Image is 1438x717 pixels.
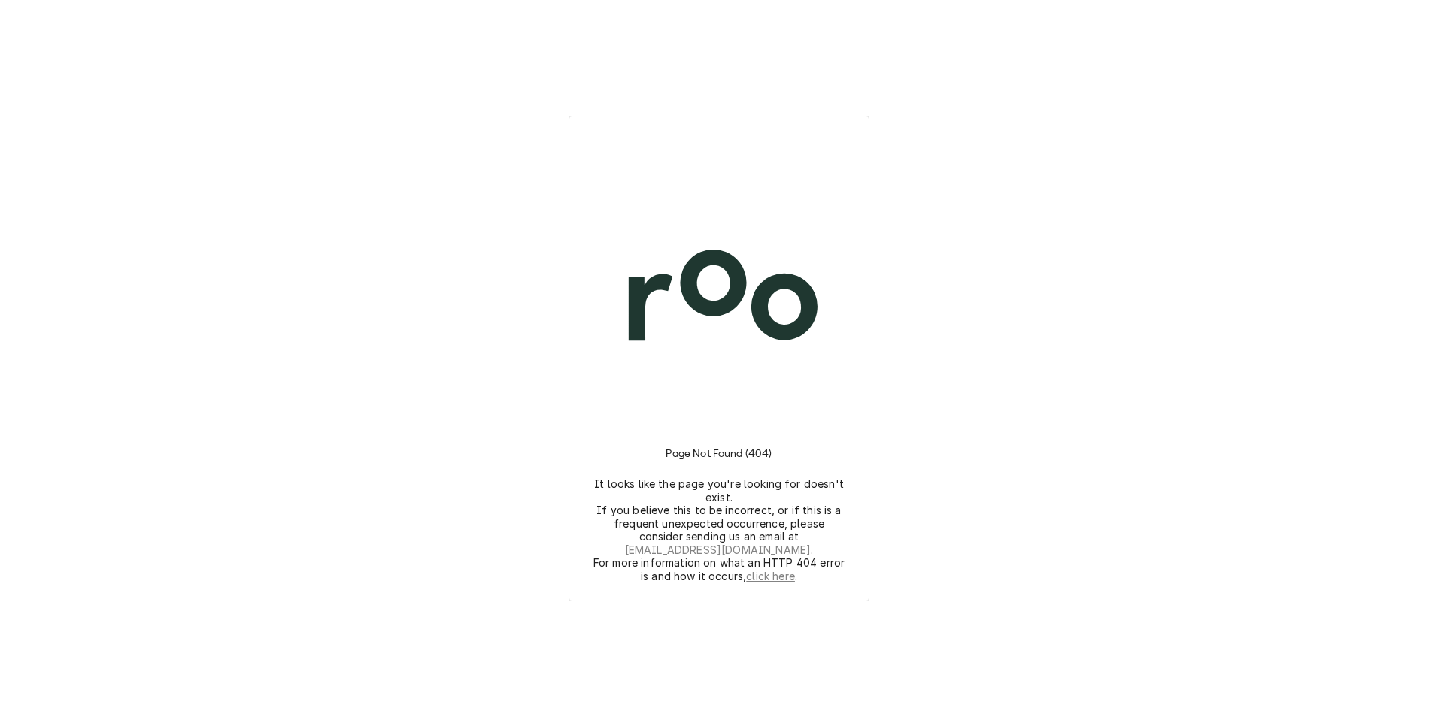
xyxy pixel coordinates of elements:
img: Logo [587,166,851,429]
p: For more information on what an HTTP 404 error is and how it occurs, . [593,556,845,582]
a: [EMAIL_ADDRESS][DOMAIN_NAME] [625,543,811,557]
h3: Page Not Found (404) [666,429,772,477]
p: If you believe this to be incorrect, or if this is a frequent unexpected occurrence, please consi... [593,504,845,556]
div: Logo and Instructions Container [587,135,851,582]
div: Instructions [587,429,851,582]
a: click here [746,570,795,583]
p: It looks like the page you're looking for doesn't exist. [593,477,845,504]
